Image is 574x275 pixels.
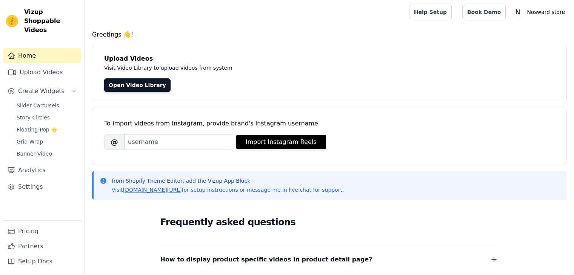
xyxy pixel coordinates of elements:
[112,177,344,185] p: from Shopify Theme Editor, add the Vizup App Block
[516,8,520,16] text: N
[17,138,43,145] span: Grid Wrap
[92,30,566,39] h4: Greetings 👋!
[3,254,81,269] a: Setup Docs
[3,48,81,63] a: Home
[3,224,81,239] a: Pricing
[462,5,506,19] a: Book Demo
[12,136,81,147] a: Grid Wrap
[12,124,81,135] a: Floating-Pop ⭐
[3,65,81,80] a: Upload Videos
[17,126,57,133] span: Floating-Pop ⭐
[104,78,171,92] a: Open Video Library
[160,215,499,230] h2: Frequently asked questions
[3,239,81,254] a: Partners
[104,134,125,150] span: @
[3,179,81,194] a: Settings
[160,254,499,265] button: How to display product specific videos in product detail page?
[18,87,65,96] span: Create Widgets
[17,150,52,157] span: Banner Video
[6,15,18,27] img: Vizup
[12,148,81,159] a: Banner Video
[123,187,182,193] a: [DOMAIN_NAME][URL]
[409,5,452,19] a: Help Setup
[17,114,50,121] span: Story Circles
[17,102,59,109] span: Slider Carousels
[125,134,233,150] input: username
[12,112,81,123] a: Story Circles
[160,254,372,265] span: How to display product specific videos in product detail page?
[12,100,81,111] a: Slider Carousels
[112,186,344,194] p: Visit for setup instructions or message me in live chat for support.
[104,63,442,72] p: Visit Video Library to upload videos from system
[236,135,326,149] button: Import Instagram Reels
[3,84,81,99] button: Create Widgets
[512,5,568,19] button: N Nosward store
[24,8,78,35] span: Vizup Shoppable Videos
[104,119,554,128] div: To import videos from Instagram, provide brand's instagram username
[524,5,568,19] p: Nosward store
[104,54,554,63] h4: Upload Videos
[3,163,81,178] a: Analytics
